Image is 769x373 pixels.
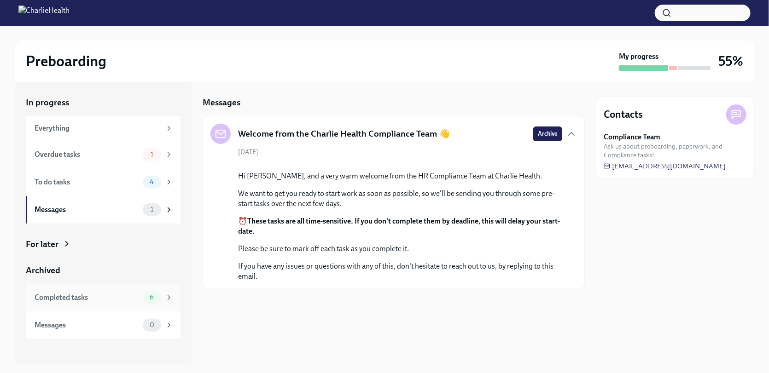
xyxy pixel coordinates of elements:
[144,294,159,301] span: 6
[238,261,562,281] p: If you have any issues or questions with any of this, don't hesitate to reach out to us, by reply...
[26,168,181,196] a: To do tasks4
[718,53,743,69] h3: 55%
[533,126,562,141] button: Archive
[604,142,746,160] span: Ask us about preboarding, paperwork, and Compliance tasks!
[35,293,139,303] div: Completed tasks
[145,151,159,158] span: 1
[238,148,258,156] span: [DATE]
[238,217,560,235] strong: These tasks are all time-sensitive. If you don't complete them by deadline, this will delay your ...
[238,128,450,140] h5: Welcome from the Charlie Health Compliance Team 👋
[604,108,643,121] h4: Contacts
[145,206,159,213] span: 1
[35,205,139,215] div: Messages
[26,141,181,168] a: Overdue tasks1
[203,97,240,109] h5: Messages
[26,264,181,276] a: Archived
[238,171,562,181] p: Hi [PERSON_NAME], and a very warm welcome from the HR Compliance Team at Charlie Health.
[35,177,139,187] div: To do tasks
[35,320,139,330] div: Messages
[18,6,70,20] img: CharlieHealth
[26,116,181,141] a: Everything
[26,52,106,70] h2: Preboarding
[538,129,558,138] span: Archive
[26,238,181,250] a: For later
[35,123,161,133] div: Everything
[144,178,159,185] span: 4
[26,97,181,109] a: In progress
[238,244,562,254] p: Please be sure to mark off each task as you complete it.
[604,161,726,171] a: [EMAIL_ADDRESS][DOMAIN_NAME]
[144,321,160,328] span: 0
[238,189,562,209] p: We want to get you ready to start work as soon as possible, so we'll be sending you through some ...
[238,216,562,236] p: ⏰
[619,52,658,62] strong: My progress
[26,196,181,224] a: Messages1
[35,149,139,160] div: Overdue tasks
[26,238,58,250] div: For later
[604,132,660,142] strong: Compliance Team
[26,311,181,339] a: Messages0
[26,284,181,311] a: Completed tasks6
